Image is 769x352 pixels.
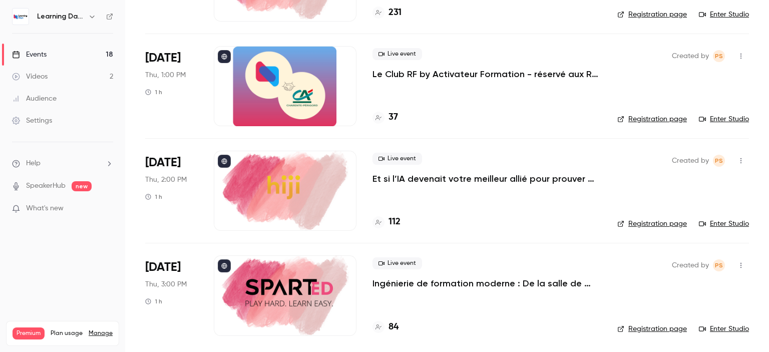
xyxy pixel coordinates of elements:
div: 1 h [145,88,162,96]
img: logo_orange.svg [16,16,24,24]
span: Created by [672,259,709,271]
div: Audience [12,94,57,104]
a: 84 [372,320,399,334]
iframe: Noticeable Trigger [101,204,113,213]
img: tab_keywords_by_traffic_grey.svg [114,58,122,66]
div: Events [12,50,47,60]
a: 231 [372,6,402,20]
h4: 231 [389,6,402,20]
a: Ingénierie de formation moderne : De la salle de classe au flux de travail, concevoir pour l’usag... [372,277,601,289]
span: [DATE] [145,259,181,275]
div: Videos [12,72,48,82]
span: PS [715,259,723,271]
span: Live event [372,48,422,60]
span: Live event [372,153,422,165]
div: 1 h [145,297,162,305]
div: Oct 9 Thu, 3:00 PM (Europe/Paris) [145,255,198,335]
span: Premium [13,327,45,339]
a: SpeakerHub [26,181,66,191]
img: website_grey.svg [16,26,24,34]
div: Oct 9 Thu, 1:00 PM (Europe/Paris) [145,46,198,126]
span: Thu, 2:00 PM [145,175,187,185]
span: Live event [372,257,422,269]
a: Enter Studio [699,10,749,20]
span: [DATE] [145,155,181,171]
a: Registration page [617,114,687,124]
h6: Learning Days [37,12,84,22]
a: Registration page [617,219,687,229]
li: help-dropdown-opener [12,158,113,169]
span: new [72,181,92,191]
span: Prad Selvarajah [713,155,725,167]
span: Created by [672,50,709,62]
h4: 112 [389,215,401,229]
h4: 84 [389,320,399,334]
a: Enter Studio [699,219,749,229]
img: Learning Days [13,9,29,25]
a: 37 [372,111,398,124]
div: 1 h [145,193,162,201]
span: Prad Selvarajah [713,259,725,271]
a: Registration page [617,324,687,334]
div: Domaine [52,59,77,66]
a: Enter Studio [699,114,749,124]
div: Mots-clés [125,59,153,66]
div: Oct 9 Thu, 2:00 PM (Europe/Paris) [145,151,198,231]
div: Domaine: [DOMAIN_NAME] [26,26,113,34]
img: tab_domain_overview_orange.svg [41,58,49,66]
a: Et si l’IA devenait votre meilleur allié pour prouver enfin l’impact de vos formations ? [372,173,601,185]
span: [DATE] [145,50,181,66]
a: 112 [372,215,401,229]
span: Help [26,158,41,169]
span: Created by [672,155,709,167]
span: Plan usage [51,329,83,337]
span: Prad Selvarajah [713,50,725,62]
a: Manage [89,329,113,337]
a: Registration page [617,10,687,20]
span: Thu, 3:00 PM [145,279,187,289]
a: Enter Studio [699,324,749,334]
span: What's new [26,203,64,214]
h4: 37 [389,111,398,124]
span: PS [715,155,723,167]
div: Settings [12,116,52,126]
div: v 4.0.25 [28,16,49,24]
a: Le Club RF by Activateur Formation - réservé aux RF - La formation, bien plus qu’un “smile sheet" ? [372,68,601,80]
span: Thu, 1:00 PM [145,70,186,80]
span: PS [715,50,723,62]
